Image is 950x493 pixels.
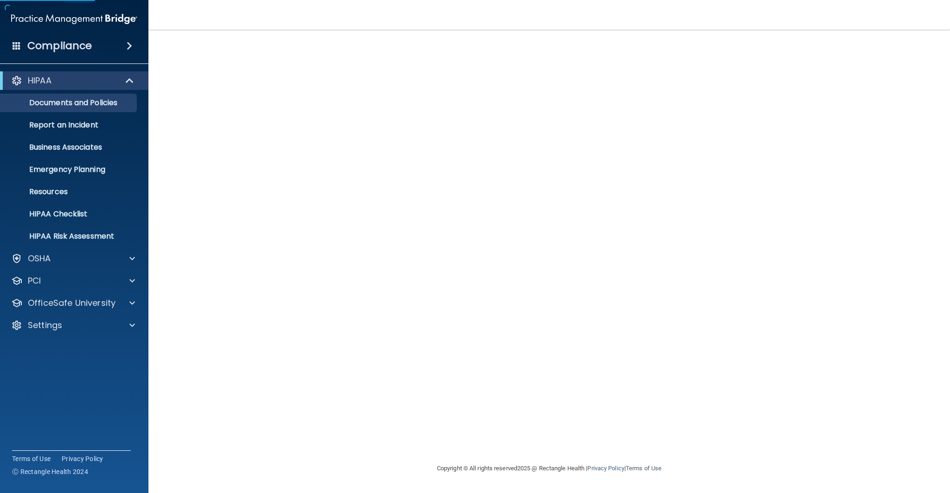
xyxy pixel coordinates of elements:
[626,465,661,472] a: Terms of Use
[12,467,88,476] span: Ⓒ Rectangle Health 2024
[6,98,133,107] p: Documents and Policies
[6,232,133,241] p: HIPAA Risk Assessment
[11,75,135,86] a: HIPAA
[11,320,135,331] a: Settings
[11,275,135,286] a: PCI
[28,320,62,331] p: Settings
[6,120,133,130] p: Report an Incident
[11,253,135,264] a: OSHA
[6,165,133,174] p: Emergency Planning
[11,297,135,309] a: OfficeSafe University
[6,209,133,219] p: HIPAA Checklist
[6,143,133,152] p: Business Associates
[6,187,133,196] p: Resources
[11,10,137,28] img: PMB logo
[28,253,51,264] p: OSHA
[27,39,92,52] h4: Compliance
[587,465,624,472] a: Privacy Policy
[28,297,116,309] p: OfficeSafe University
[28,75,51,86] p: HIPAA
[28,275,41,286] p: PCI
[12,454,51,463] a: Terms of Use
[380,454,719,483] div: Copyright © All rights reserved 2025 @ Rectangle Health | |
[62,454,103,463] a: Privacy Policy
